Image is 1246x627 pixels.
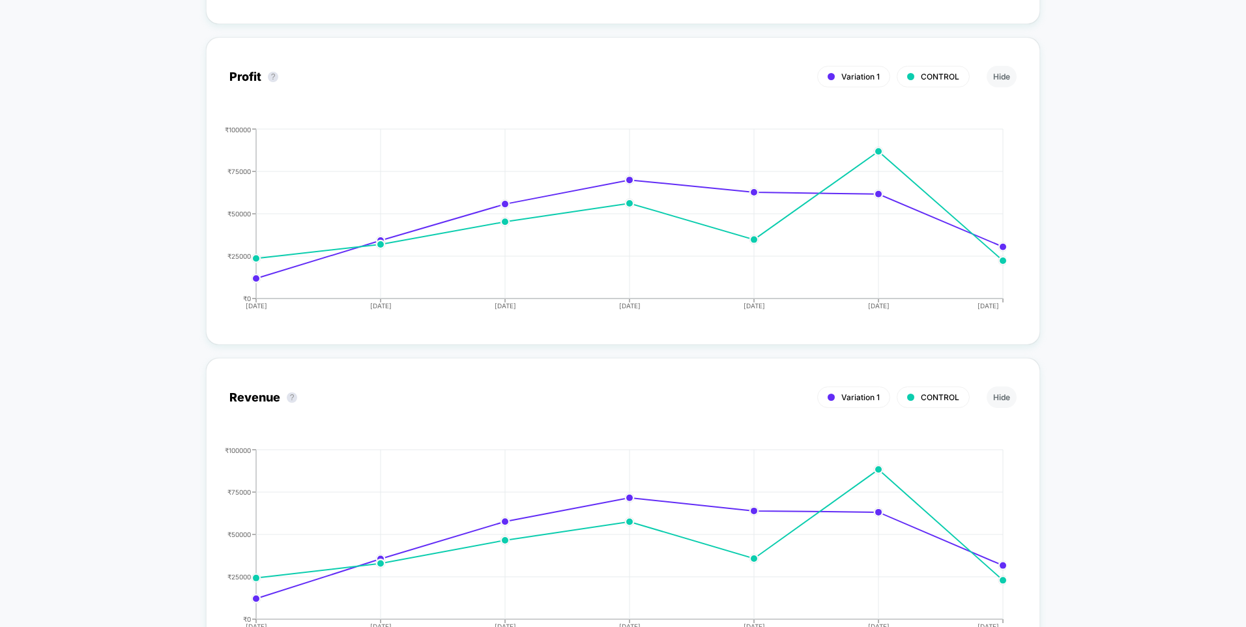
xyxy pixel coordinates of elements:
span: CONTROL [921,392,959,402]
button: ? [287,392,297,403]
tspan: ₹0 [243,615,251,622]
button: Hide [987,66,1017,87]
div: PROFIT [216,126,1004,321]
tspan: [DATE] [495,302,516,310]
tspan: [DATE] [744,302,765,310]
tspan: [DATE] [978,302,999,310]
tspan: ₹0 [243,294,251,302]
span: CONTROL [921,72,959,81]
button: ? [268,72,278,82]
tspan: ₹50000 [227,209,251,217]
span: Variation 1 [841,72,880,81]
tspan: ₹25000 [227,252,251,259]
tspan: ₹100000 [225,125,251,133]
tspan: ₹50000 [227,530,251,538]
tspan: [DATE] [370,302,392,310]
tspan: [DATE] [246,302,267,310]
button: Hide [987,386,1017,408]
tspan: ₹100000 [225,446,251,454]
span: Variation 1 [841,392,880,402]
tspan: [DATE] [619,302,641,310]
tspan: ₹75000 [227,167,251,175]
tspan: ₹75000 [227,488,251,495]
tspan: [DATE] [868,302,890,310]
tspan: ₹25000 [227,572,251,580]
